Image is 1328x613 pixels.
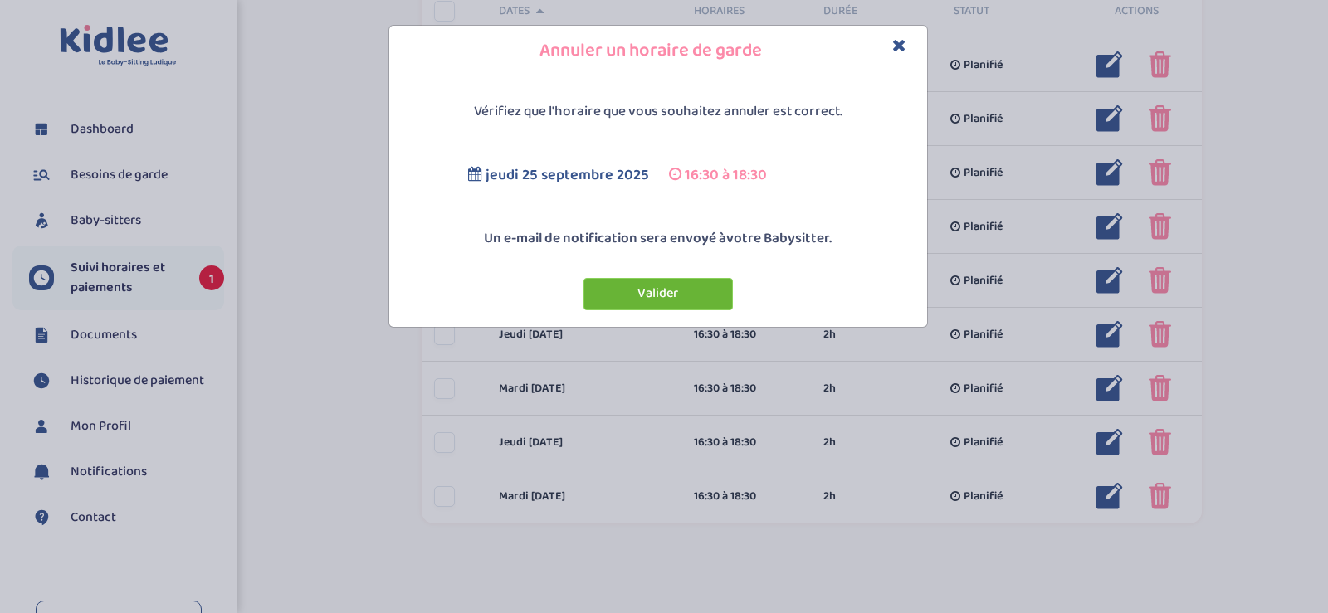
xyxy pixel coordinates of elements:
[726,227,832,250] span: votre Babysitter.
[486,163,649,187] span: jeudi 25 septembre 2025
[892,36,906,56] button: Close
[402,38,915,64] h4: Annuler un horaire de garde
[393,228,923,250] p: Un e-mail de notification sera envoyé à
[393,101,923,123] p: Vérifiez que l'horaire que vous souhaitez annuler est correct.
[583,278,733,310] button: Valider
[685,163,767,187] span: 16:30 à 18:30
